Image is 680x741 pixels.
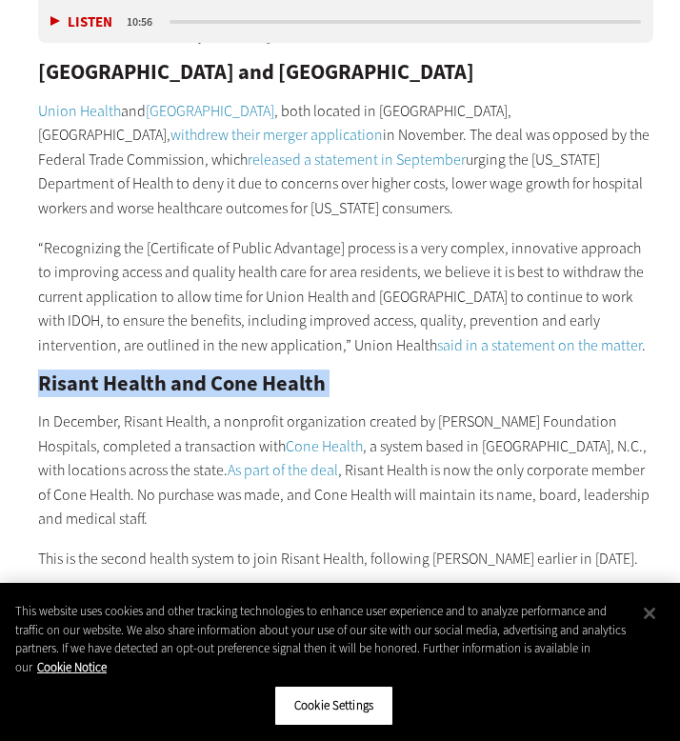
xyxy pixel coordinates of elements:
[38,236,654,358] p: “Recognizing the [Certificate of Public Advantage] process is a very complex, innovative approach...
[38,373,654,394] h2: Risant Health and Cone Health
[248,150,466,170] a: released a statement in September
[50,15,112,30] button: Listen
[146,101,274,121] a: [GEOGRAPHIC_DATA]
[228,460,338,480] a: As part of the deal
[37,659,107,675] a: More information about your privacy
[437,335,642,355] a: said in a statement on the matter
[170,125,383,145] a: withdrew their merger application
[38,101,121,121] a: Union Health
[38,547,654,571] p: This is the second health system to join Risant Health, following [PERSON_NAME] earlier in [DATE].
[38,410,654,531] p: In December, Risant Health, a nonprofit organization created by [PERSON_NAME] Foundation Hospital...
[286,436,363,456] a: Cone Health
[38,62,654,83] h2: [GEOGRAPHIC_DATA] and [GEOGRAPHIC_DATA]
[15,602,630,676] div: This website uses cookies and other tracking technologies to enhance user experience and to analy...
[274,686,393,726] button: Cookie Settings
[124,13,167,30] div: duration
[38,99,654,221] p: and , both located in [GEOGRAPHIC_DATA], [GEOGRAPHIC_DATA], in November. The deal was opposed by ...
[629,592,670,634] button: Close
